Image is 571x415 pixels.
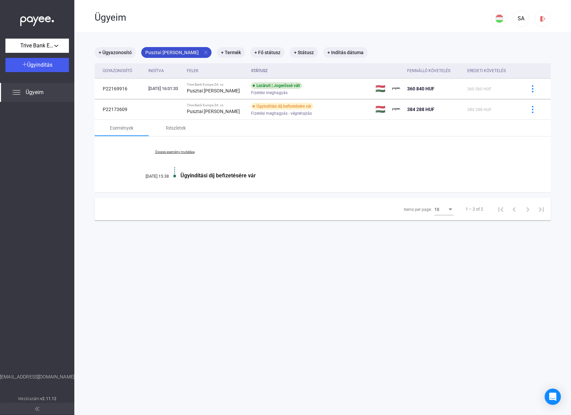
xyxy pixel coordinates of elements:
img: list.svg [12,88,20,96]
div: Indítva [148,67,164,75]
strong: Pusztai [PERSON_NAME] [187,109,240,114]
div: Lezárult | Jogerőssé vált [251,82,302,89]
span: 384 288 HUF [407,107,435,112]
td: 🇭🇺 [373,99,390,119]
mat-chip: + Indítás dátuma [323,47,368,58]
div: Items per page: [404,205,432,214]
button: Next page [521,202,535,216]
img: arrow-double-left-grey.svg [35,407,39,411]
td: P22169916 [95,79,146,99]
strong: v2.11.12 [40,396,56,401]
span: Fizetési meghagyás - végrehajtás [251,109,312,117]
span: Trive Bank Europe Zrt. [20,42,54,50]
div: Felek [187,67,246,75]
button: Previous page [507,202,521,216]
span: Fizetési meghagyás [251,89,288,97]
div: Fennálló követelés [407,67,462,75]
div: Ügyazonosító [103,67,143,75]
mat-chip: + Ügyazonosító [95,47,136,58]
div: Ügyindítási díj befizetésére vár [180,172,517,179]
span: 360 560 HUF [467,87,492,91]
button: Trive Bank Europe Zrt. [5,39,69,53]
img: payee-logo [392,85,400,93]
img: more-blue [529,106,536,113]
img: payee-logo [392,105,400,113]
div: Ügyeim [95,12,491,23]
div: Indítva [148,67,181,75]
button: more-blue [525,82,540,96]
div: [DATE] 16:01:33 [148,85,181,92]
button: logout-red [535,10,551,27]
div: Ügyindítási díj befizetésére vár [251,103,313,110]
button: Last page [535,202,548,216]
button: First page [494,202,507,216]
span: 10 [435,207,439,212]
span: 360 840 HUF [407,86,435,91]
button: Ügyindítás [5,58,69,72]
button: more-blue [525,102,540,116]
td: P22173609 [95,99,146,119]
img: HU [495,15,503,23]
div: Fennálló követelés [407,67,450,75]
div: Trive Bank Europe Zrt. vs [187,103,246,107]
button: SA [513,10,529,27]
div: Open Intercom Messenger [545,389,561,405]
img: white-payee-white-dot.svg [20,13,54,26]
img: logout-red [539,15,546,22]
mat-chip: Pusztai [PERSON_NAME] [141,47,212,58]
span: Ügyindítás [27,62,52,68]
strong: Pusztai [PERSON_NAME] [187,88,240,93]
img: plus-white.svg [22,62,27,67]
div: [DATE] 15:38 [128,174,169,179]
a: Összes esemény mutatása [128,150,221,154]
td: 🇭🇺 [373,79,390,99]
mat-chip: + Státusz [290,47,318,58]
div: Trive Bank Europe Zrt. vs [187,83,246,87]
mat-chip: + Termék [217,47,245,58]
div: SA [515,15,527,23]
img: more-blue [529,85,536,92]
div: Részletek [166,124,186,132]
span: 384 288 HUF [467,107,492,112]
button: HU [491,10,507,27]
div: Eredeti követelés [467,67,517,75]
span: Ügyeim [26,88,44,96]
div: Ügyazonosító [103,67,132,75]
mat-select: Items per page: [435,205,453,213]
div: Felek [187,67,199,75]
div: Események [110,124,133,132]
mat-chip: + Fő státusz [250,47,284,58]
div: Eredeti követelés [467,67,506,75]
th: Státusz [248,63,373,79]
div: 1 – 2 of 2 [466,205,483,213]
mat-icon: close [203,49,209,56]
